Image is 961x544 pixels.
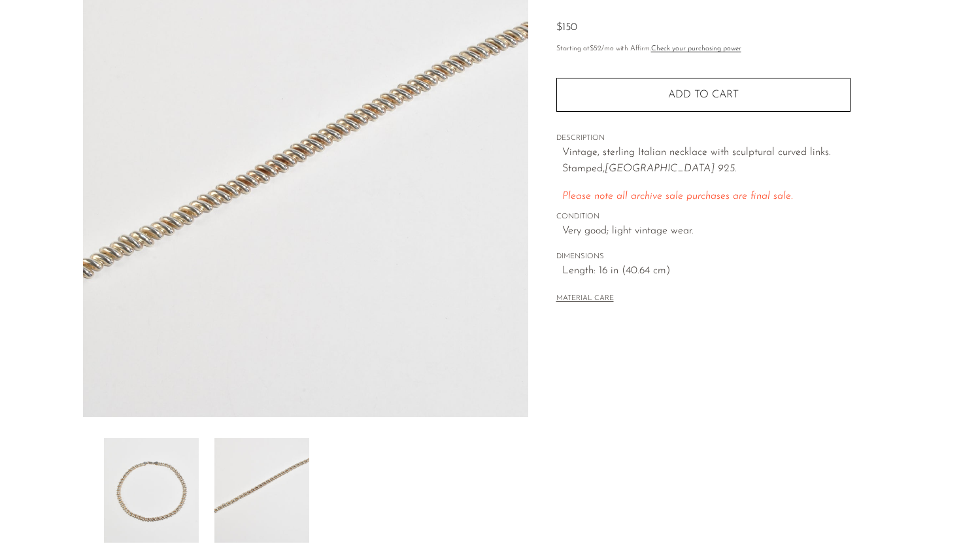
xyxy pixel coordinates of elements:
[556,133,851,144] span: DESCRIPTION
[668,90,739,100] span: Add to cart
[556,294,614,304] button: MATERIAL CARE
[556,78,851,112] button: Add to cart
[651,45,741,52] a: Check your purchasing power - Learn more about Affirm Financing (opens in modal)
[605,163,737,174] em: [GEOGRAPHIC_DATA] 925.
[104,438,199,543] img: Italian Link Necklace
[214,438,309,543] img: Italian Link Necklace
[556,22,577,33] span: $150
[562,144,851,178] p: Vintage, sterling Italian necklace with sculptural curved links. Stamped,
[562,263,851,280] span: Length: 16 in (40.64 cm)
[590,45,601,52] span: $52
[556,211,851,223] span: CONDITION
[556,251,851,263] span: DIMENSIONS
[562,223,851,240] span: Very good; light vintage wear.
[556,43,851,55] p: Starting at /mo with Affirm.
[562,191,793,201] span: Please note all archive sale purchases are final sale.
